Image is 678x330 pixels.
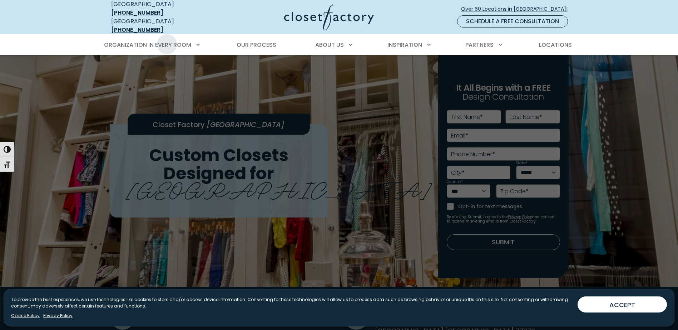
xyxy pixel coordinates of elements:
a: [PHONE_NUMBER] [111,9,163,17]
button: ACCEPT [578,296,667,312]
a: [PHONE_NUMBER] [111,26,163,34]
p: To provide the best experiences, we use technologies like cookies to store and/or access device i... [11,296,572,309]
span: Over 60 Locations in [GEOGRAPHIC_DATA]! [461,5,573,13]
a: Schedule a Free Consultation [457,15,568,27]
img: Closet Factory Logo [284,4,374,30]
span: Partners [465,41,494,49]
div: [GEOGRAPHIC_DATA] [111,17,215,34]
nav: Primary Menu [99,35,579,55]
a: Cookie Policy [11,312,40,319]
span: Inspiration [387,41,422,49]
a: Privacy Policy [43,312,73,319]
span: About Us [315,41,344,49]
a: Over 60 Locations in [GEOGRAPHIC_DATA]! [461,3,574,15]
span: Our Process [237,41,276,49]
span: Organization in Every Room [104,41,191,49]
span: Locations [539,41,572,49]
